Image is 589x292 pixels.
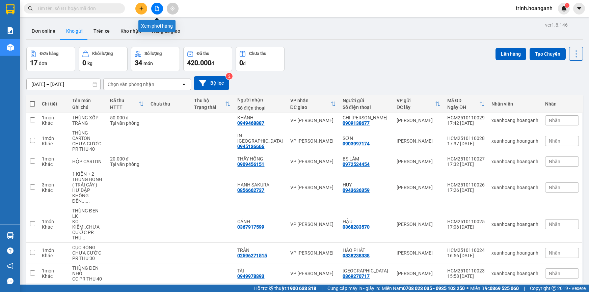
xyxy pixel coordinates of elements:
[7,27,14,34] img: solution-icon
[28,6,33,11] span: search
[237,219,283,224] div: CẢNH
[403,286,465,291] strong: 0708 023 035 - 0935 103 250
[549,138,560,144] span: Nhãn
[237,268,283,273] div: TÀI
[144,51,162,56] div: Số lượng
[81,235,85,240] span: ...
[237,273,264,279] div: 0949978893
[343,120,370,126] div: 0909138677
[72,208,103,219] div: THÙNG ĐEN LK
[42,187,65,193] div: Khác
[393,95,444,113] th: Toggle SortBy
[194,98,225,103] div: Thu hộ
[187,59,211,67] span: 420.000
[343,187,370,193] div: 0943636359
[343,162,370,167] div: 0972524454
[290,118,336,123] div: VP [PERSON_NAME]
[321,285,322,292] span: |
[343,268,390,273] div: CRETA
[524,285,525,292] span: |
[42,141,65,146] div: Khác
[397,185,440,190] div: [PERSON_NAME]
[167,3,179,14] button: aim
[135,3,147,14] button: plus
[7,247,14,254] span: question-circle
[151,101,187,107] div: Chưa thu
[447,273,485,279] div: 15:58 [DATE]
[237,247,283,253] div: TRÂN
[382,285,465,292] span: Miền Nam
[491,271,538,276] div: xuanhoang.hoanganh
[343,115,390,120] div: CHỊ THIỆN
[447,247,485,253] div: HCM2510110024
[287,286,316,291] strong: 1900 633 818
[491,101,538,107] div: Nhân viên
[397,138,440,144] div: [PERSON_NAME]
[72,115,103,126] div: THÙNG XỐP TRẮNG
[565,3,569,8] sup: 1
[290,185,336,190] div: VP [PERSON_NAME]
[42,219,65,224] div: 1 món
[7,263,14,269] span: notification
[466,287,468,290] span: ⚪️
[143,61,153,66] span: món
[290,159,336,164] div: VP [PERSON_NAME]
[496,48,526,60] button: Lên hàng
[183,47,232,71] button: Đã thu420.000đ
[237,224,264,230] div: 0367917599
[146,23,186,39] button: Hàng đã giao
[549,185,560,190] span: Nhãn
[72,265,103,276] div: THÙNG ĐEN NHỎ
[237,120,264,126] div: 0949468887
[290,222,336,227] div: VP [PERSON_NAME]
[447,162,485,167] div: 17:32 [DATE]
[110,98,138,103] div: Đã thu
[566,3,568,8] span: 1
[108,81,154,88] div: Chọn văn phòng nhận
[491,138,538,144] div: xuanhoang.hoanganh
[110,105,138,110] div: HTTT
[254,285,316,292] span: Hỗ trợ kỹ thuật:
[343,247,390,253] div: HÀO PHÁT
[444,95,488,113] th: Toggle SortBy
[27,79,100,90] input: Select a date range.
[237,97,283,103] div: Người nhận
[290,271,336,276] div: VP [PERSON_NAME]
[135,59,142,67] span: 34
[397,271,440,276] div: [PERSON_NAME]
[42,273,65,279] div: Khác
[287,95,339,113] th: Toggle SortBy
[343,253,370,258] div: 0838238338
[447,136,485,141] div: HCM2510110028
[110,162,144,167] div: Tại văn phòng
[79,47,128,71] button: Khối lượng0kg
[39,61,47,66] span: đơn
[7,44,14,51] img: warehouse-icon
[42,120,65,126] div: Khác
[6,4,15,14] img: logo-vxr
[226,73,233,80] sup: 2
[447,187,485,193] div: 17:26 [DATE]
[72,98,103,103] div: Tên món
[72,187,103,204] div: HƯ DẬP KHÔNG ĐỀN... CHƯA CƯỚC PR THU 150
[42,115,65,120] div: 1 món
[397,159,440,164] div: [PERSON_NAME]
[249,51,266,56] div: Chưa thu
[72,141,103,152] div: CHƯA CƯỚC PR THU 40
[290,138,336,144] div: VP [PERSON_NAME]
[549,222,560,227] span: Nhãn
[72,105,103,110] div: Ghi chú
[239,59,243,67] span: 0
[82,59,86,67] span: 0
[343,224,370,230] div: 0368283570
[72,219,103,240] div: KO KIỂM..CHƯA CƯỚC PR THU 60
[42,224,65,230] div: Khác
[107,95,147,113] th: Toggle SortBy
[447,115,485,120] div: HCM2510110029
[545,21,568,29] div: ver 1.8.146
[549,250,560,256] span: Nhãn
[327,285,380,292] span: Cung cấp máy in - giấy in:
[397,98,435,103] div: VP gửi
[72,245,103,250] div: CỤC BÓNG
[343,105,390,110] div: Số điện thoại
